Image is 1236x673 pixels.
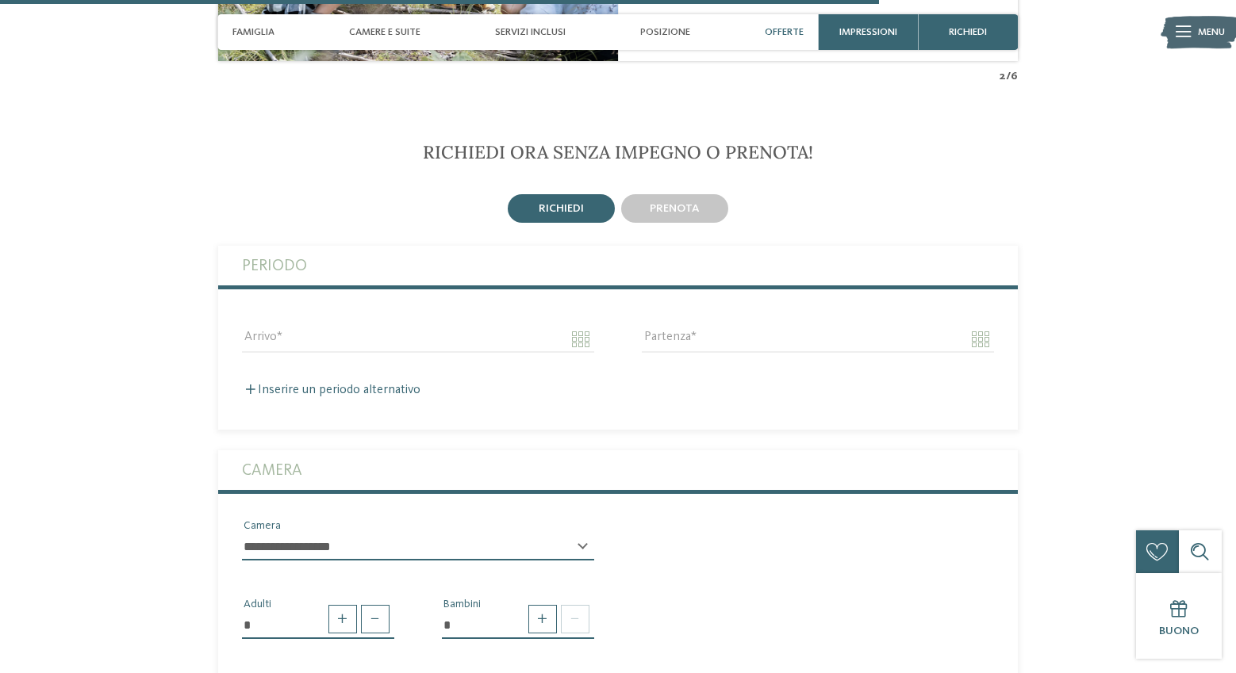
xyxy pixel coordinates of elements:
a: prenota [618,191,731,225]
span: Camere e Suite [349,26,420,38]
span: / [1006,68,1011,84]
span: 6 [1011,68,1018,84]
span: Buono [1159,625,1199,637]
span: richiedi [949,26,987,38]
span: Impressioni [839,26,897,38]
span: Servizi inclusi [495,26,566,38]
label: Camera [242,450,995,490]
span: Offerte [765,26,804,38]
span: richiedi [539,203,584,214]
span: Famiglia [232,26,274,38]
a: Buono [1136,573,1222,659]
span: Posizione [640,26,690,38]
label: Periodo [242,246,995,285]
span: 2 [999,68,1006,84]
label: Inserire un periodo alternativo [242,384,420,396]
span: RICHIEDI ORA SENZA IMPEGNO O PRENOTA! [423,140,813,163]
span: prenota [650,203,699,214]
